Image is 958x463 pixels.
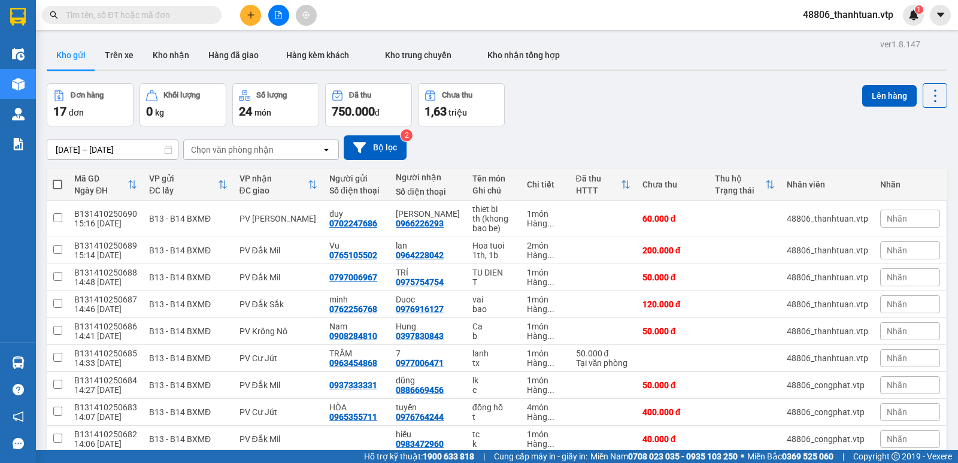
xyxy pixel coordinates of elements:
div: ĐC giao [239,186,308,195]
button: plus [240,5,261,26]
div: Hàng thông thường [527,358,563,368]
div: B13 - B14 BXMĐ [149,273,228,282]
span: plus [247,11,255,19]
span: message [13,438,24,449]
div: PV Cư Jút [239,353,318,363]
span: kg [155,108,164,117]
div: Hàng thông thường [527,331,563,341]
span: Nhãn [887,407,907,417]
span: ... [547,358,554,368]
div: Hàng thông thường [527,385,563,395]
div: Trạng thái [715,186,765,195]
div: Người gửi [329,174,384,183]
div: lanh [472,349,516,358]
div: B13 - B14 BXMĐ [149,214,228,223]
div: B131410250688 [74,268,137,277]
span: ... [547,250,554,260]
div: B131410250686 [74,322,137,331]
div: Thu hộ [715,174,765,183]
div: T [472,277,516,287]
span: Nhãn [887,353,907,363]
div: ĐC lấy [149,186,218,195]
div: 0797006967 [329,273,377,282]
div: PV Đắk Mil [239,273,318,282]
div: 14:48 [DATE] [74,277,137,287]
div: B13 - B14 BXMĐ [149,246,228,255]
span: caret-down [935,10,946,20]
div: Tên món [472,174,516,183]
svg: open [322,145,331,155]
span: ... [547,331,554,341]
div: 60.000 đ [642,214,703,223]
span: Nhãn [887,380,907,390]
div: B131410250685 [74,349,137,358]
div: 15:16 [DATE] [74,219,137,228]
span: ... [547,219,554,228]
div: 1 món [527,429,563,439]
div: 0886669456 [396,385,444,395]
sup: 2 [401,129,413,141]
span: ⚪️ [741,454,744,459]
span: 750.000 [332,104,375,119]
div: Duoc [396,295,460,304]
img: warehouse-icon [12,356,25,369]
div: TU DIEN [472,268,516,277]
span: 1,63 [425,104,447,119]
div: PV Cư Jút [239,407,318,417]
div: Số điện thoại [396,187,460,196]
div: Số điện thoại [329,186,384,195]
div: Khối lượng [163,91,200,99]
span: Hàng kèm khách [286,50,349,60]
div: VP nhận [239,174,308,183]
div: Nhân viên [787,180,868,189]
span: 48806_thanhtuan.vtp [793,7,903,22]
button: Bộ lọc [344,135,407,160]
div: B131410250689 [74,241,137,250]
div: 0976916127 [396,304,444,314]
th: Toggle SortBy [234,169,324,201]
button: Hàng đã giao [199,41,268,69]
div: 0965355711 [329,412,377,422]
div: 0762256768 [329,304,377,314]
div: thiet bi [472,204,516,214]
button: Số lượng24món [232,83,319,126]
span: copyright [892,452,900,461]
div: 48806_thanhtuan.vtp [787,326,868,336]
div: 14:27 [DATE] [74,385,137,395]
div: 50.000 đ [576,349,630,358]
div: 50.000 đ [642,326,703,336]
span: Nhãn [887,214,907,223]
div: tx [472,358,516,368]
div: 0976764244 [396,412,444,422]
div: dũng [396,376,460,385]
div: B13 - B14 BXMĐ [149,353,228,363]
div: b [472,331,516,341]
div: 1 món [527,268,563,277]
div: PV Đắk Sắk [239,299,318,309]
span: Nhãn [887,326,907,336]
div: 1 món [527,349,563,358]
button: Đơn hàng17đơn [47,83,134,126]
div: 14:06 [DATE] [74,439,137,449]
div: 120.000 đ [642,299,703,309]
span: Cung cấp máy in - giấy in: [494,450,587,463]
div: Người nhận [396,173,460,182]
img: logo-vxr [10,8,26,26]
strong: 1900 633 818 [423,452,474,461]
div: 0765105502 [329,250,377,260]
div: 1 món [527,376,563,385]
div: B13 - B14 BXMĐ [149,299,228,309]
div: 14:41 [DATE] [74,331,137,341]
img: warehouse-icon [12,108,25,120]
div: Vu [329,241,384,250]
div: 400.000 đ [642,407,703,417]
div: TRÍ [396,268,460,277]
span: món [254,108,271,117]
div: 50.000 đ [642,273,703,282]
span: ... [547,439,554,449]
div: Nam [329,322,384,331]
div: B131410250683 [74,403,137,412]
div: bao [472,304,516,314]
div: 14:07 [DATE] [74,412,137,422]
div: Chưa thu [442,91,472,99]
